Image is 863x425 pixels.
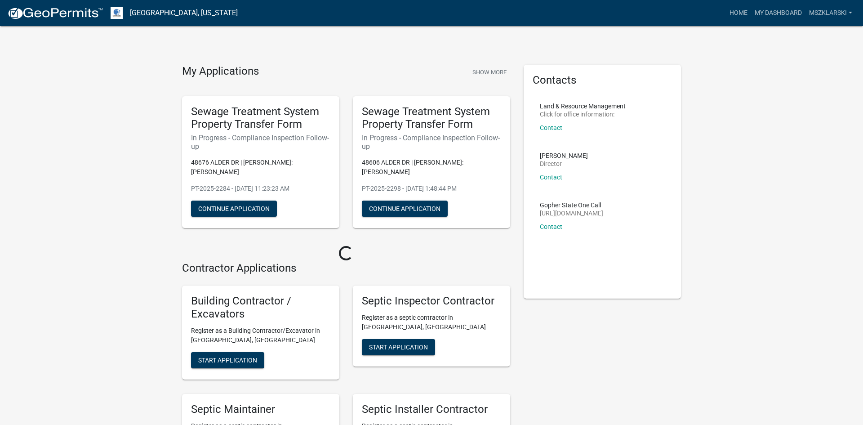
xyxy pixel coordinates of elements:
[130,5,238,21] a: [GEOGRAPHIC_DATA], [US_STATE]
[726,4,751,22] a: Home
[540,174,562,181] a: Contact
[362,313,501,332] p: Register as a septic contractor in [GEOGRAPHIC_DATA], [GEOGRAPHIC_DATA]
[540,103,626,109] p: Land & Resource Management
[362,339,435,355] button: Start Application
[111,7,123,19] img: Otter Tail County, Minnesota
[540,111,626,117] p: Click for office information:
[191,105,330,131] h5: Sewage Treatment System Property Transfer Form
[540,210,603,216] p: [URL][DOMAIN_NAME]
[540,124,562,131] a: Contact
[362,403,501,416] h5: Septic Installer Contractor
[469,65,510,80] button: Show More
[751,4,805,22] a: My Dashboard
[362,295,501,308] h5: Septic Inspector Contractor
[540,152,588,159] p: [PERSON_NAME]
[369,344,428,351] span: Start Application
[805,4,856,22] a: Mszklarski
[540,223,562,230] a: Contact
[191,201,277,217] button: Continue Application
[362,134,501,151] h6: In Progress - Compliance Inspection Follow-up
[540,202,603,208] p: Gopher State One Call
[182,65,259,78] h4: My Applications
[540,161,588,167] p: Director
[362,158,501,177] p: 48606 ALDER DR | [PERSON_NAME]: [PERSON_NAME]
[362,184,501,193] p: PT-2025-2298 - [DATE] 1:48:44 PM
[362,105,501,131] h5: Sewage Treatment System Property Transfer Form
[191,352,264,368] button: Start Application
[191,326,330,345] p: Register as a Building Contractor/Excavator in [GEOGRAPHIC_DATA], [GEOGRAPHIC_DATA]
[191,403,330,416] h5: Septic Maintainer
[533,74,672,87] h5: Contacts
[362,201,448,217] button: Continue Application
[182,262,510,275] h4: Contractor Applications
[191,295,330,321] h5: Building Contractor / Excavators
[191,158,330,177] p: 48676 ALDER DR | [PERSON_NAME]: [PERSON_NAME]
[198,356,257,363] span: Start Application
[191,134,330,151] h6: In Progress - Compliance Inspection Follow-up
[191,184,330,193] p: PT-2025-2284 - [DATE] 11:23:23 AM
